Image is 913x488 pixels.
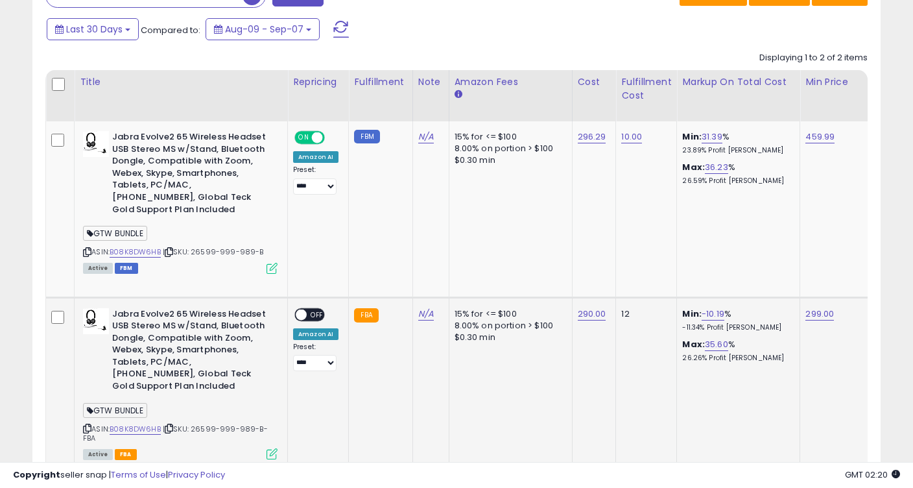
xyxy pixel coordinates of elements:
[621,75,671,103] div: Fulfillment Cost
[83,308,109,334] img: 31lCTNu3fuL._SL40_.jpg
[578,308,606,321] a: 290.00
[702,130,722,143] a: 31.39
[677,70,800,121] th: The percentage added to the cost of goods (COGS) that forms the calculator for Min & Max prices.
[705,338,728,351] a: 35.60
[83,449,113,460] span: All listings currently available for purchase on Amazon
[112,131,270,219] b: Jabra Evolve2 65 Wireless Headset USB Stereo MS w/Stand, Bluetooth Dongle, Compatible with Zoom, ...
[323,132,344,143] span: OFF
[455,143,562,154] div: 8.00% on portion > $100
[13,469,225,482] div: seller snap | |
[141,24,200,36] span: Compared to:
[418,308,434,321] a: N/A
[455,308,562,320] div: 15% for <= $100
[83,131,278,273] div: ASIN:
[682,177,790,186] p: 26.59% Profit [PERSON_NAME]
[112,308,270,396] b: Jabra Evolve2 65 Wireless Headset USB Stereo MS w/Stand, Bluetooth Dongle, Compatible with Zoom, ...
[682,75,794,89] div: Markup on Total Cost
[307,309,327,320] span: OFF
[296,132,312,143] span: ON
[845,469,900,481] span: 2025-10-9 02:20 GMT
[206,18,320,40] button: Aug-09 - Sep-07
[47,18,139,40] button: Last 30 Days
[163,247,264,257] span: | SKU: 26599-999-989-B
[455,89,462,101] small: Amazon Fees.
[111,469,166,481] a: Terms of Use
[293,75,343,89] div: Repricing
[168,469,225,481] a: Privacy Policy
[293,343,338,372] div: Preset:
[682,354,790,363] p: 26.26% Profit [PERSON_NAME]
[83,131,109,157] img: 31lCTNu3fuL._SL40_.jpg
[682,162,790,186] div: %
[682,338,705,350] b: Max:
[455,320,562,332] div: 8.00% on portion > $100
[354,75,407,89] div: Fulfillment
[83,226,147,241] span: GTW BUNDLE
[621,130,642,143] a: 10.00
[83,403,147,418] span: GTW BUNDLE
[418,75,444,89] div: Note
[805,130,835,143] a: 459.99
[682,308,702,320] b: Min:
[418,130,434,143] a: N/A
[455,75,567,89] div: Amazon Fees
[83,263,113,274] span: All listings currently available for purchase on Amazon
[293,151,338,163] div: Amazon AI
[682,308,790,332] div: %
[354,308,378,323] small: FBA
[805,75,872,89] div: Min Price
[682,130,702,143] b: Min:
[578,75,611,89] div: Cost
[354,130,379,143] small: FBM
[702,308,724,321] a: -10.19
[682,161,705,173] b: Max:
[805,308,834,321] a: 299.00
[225,23,303,36] span: Aug-09 - Sep-07
[293,165,338,195] div: Preset:
[705,161,728,174] a: 36.23
[682,339,790,363] div: %
[115,449,137,460] span: FBA
[110,247,161,258] a: B08K8DW6HB
[578,130,606,143] a: 296.29
[682,323,790,332] p: -11.34% Profit [PERSON_NAME]
[115,263,138,274] span: FBM
[66,23,123,36] span: Last 30 Days
[455,131,562,143] div: 15% for <= $100
[80,75,282,89] div: Title
[83,308,278,459] div: ASIN:
[110,424,161,435] a: B08K8DW6HB
[759,52,868,64] div: Displaying 1 to 2 of 2 items
[13,469,60,481] strong: Copyright
[682,131,790,155] div: %
[621,308,667,320] div: 12
[83,424,268,443] span: | SKU: 26599-999-989-B-FBA
[455,154,562,166] div: $0.30 min
[455,332,562,343] div: $0.30 min
[293,328,338,340] div: Amazon AI
[682,146,790,155] p: 23.89% Profit [PERSON_NAME]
